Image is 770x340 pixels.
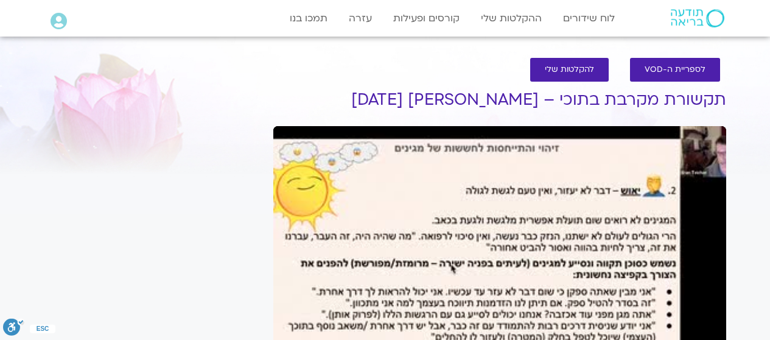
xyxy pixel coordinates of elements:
[545,65,594,74] span: להקלטות שלי
[557,7,621,30] a: לוח שידורים
[273,91,726,109] h1: תקשורת מקרבת בתוכי – [PERSON_NAME] [DATE]
[530,58,609,82] a: להקלטות שלי
[387,7,466,30] a: קורסים ופעילות
[630,58,720,82] a: לספריית ה-VOD
[645,65,705,74] span: לספריית ה-VOD
[343,7,378,30] a: עזרה
[475,7,548,30] a: ההקלטות שלי
[284,7,334,30] a: תמכו בנו
[671,9,724,27] img: תודעה בריאה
